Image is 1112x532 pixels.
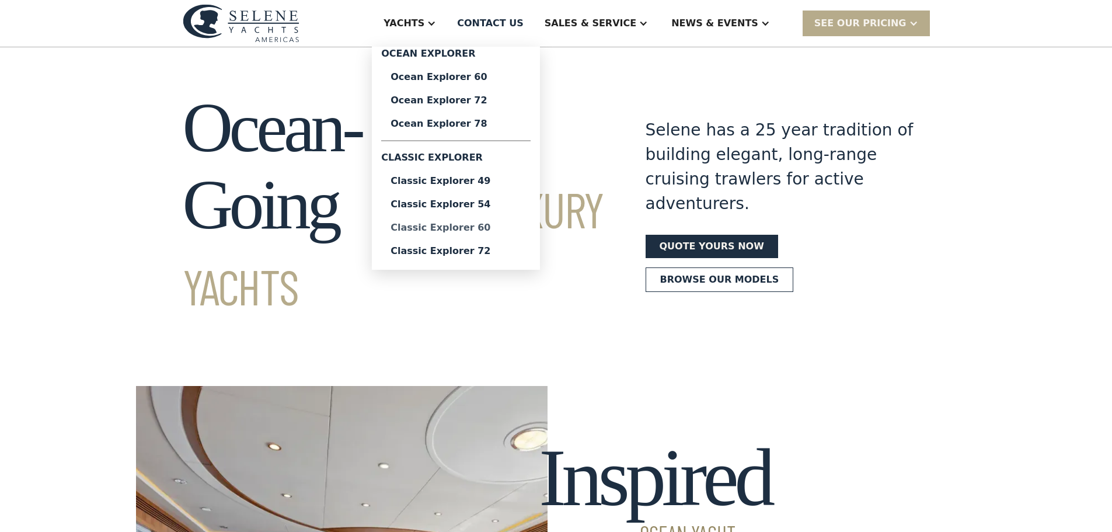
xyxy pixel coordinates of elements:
[381,65,531,89] a: Ocean Explorer 60
[457,16,524,30] div: Contact US
[803,11,930,36] div: SEE Our Pricing
[372,47,540,270] nav: Yachts
[391,96,521,105] div: Ocean Explorer 72
[646,118,914,216] div: Selene has a 25 year tradition of building elegant, long-range cruising trawlers for active adven...
[391,176,521,186] div: Classic Explorer 49
[381,193,531,216] a: Classic Explorer 54
[391,72,521,82] div: Ocean Explorer 60
[391,119,521,128] div: Ocean Explorer 78
[183,4,299,42] img: logo
[381,112,531,135] a: Ocean Explorer 78
[381,169,531,193] a: Classic Explorer 49
[646,267,794,292] a: Browse our models
[391,200,521,209] div: Classic Explorer 54
[183,89,604,321] h1: Ocean-Going
[381,216,531,239] a: Classic Explorer 60
[381,146,531,169] div: Classic Explorer
[381,239,531,263] a: Classic Explorer 72
[391,223,521,232] div: Classic Explorer 60
[545,16,636,30] div: Sales & Service
[814,16,907,30] div: SEE Our Pricing
[391,246,521,256] div: Classic Explorer 72
[381,47,531,65] div: Ocean Explorer
[671,16,758,30] div: News & EVENTS
[646,235,778,258] a: Quote yours now
[384,16,424,30] div: Yachts
[381,89,531,112] a: Ocean Explorer 72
